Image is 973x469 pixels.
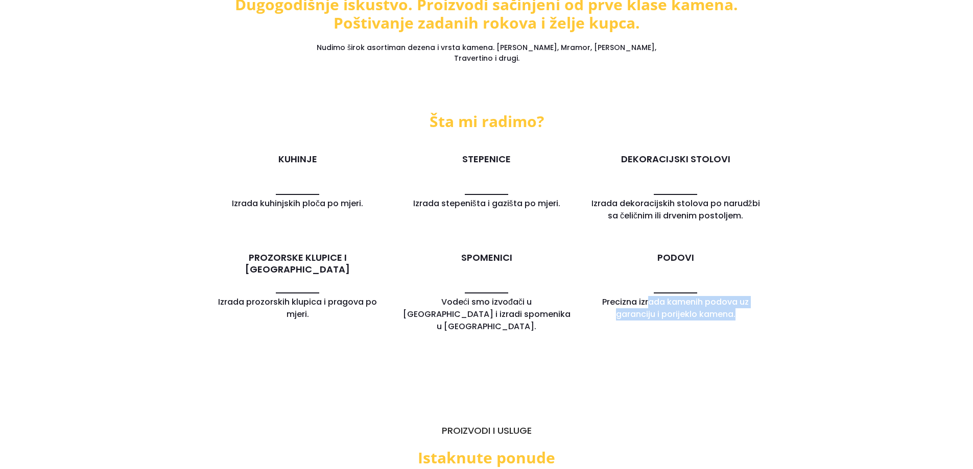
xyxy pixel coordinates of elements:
h5: Precizna izrada kamenih podova uz garanciju i porijeklo kamena. [589,296,763,320]
h4: PROIZVODI I USLUGE [203,387,770,436]
h5: Izrada kuhinjskih ploča po mjeri. [211,198,385,210]
h4: Šta mi radimo? [203,112,770,131]
h3: DEKORACIJSKI STOLOVI [621,153,730,165]
h3: PODOVI [657,252,694,263]
h5: Nudimo širok asortiman dezena i vrsta kamena. [PERSON_NAME], Mramor, [PERSON_NAME], Travertino i ... [317,42,657,64]
h3: STEPENICE [462,153,511,165]
h3: Istaknute ponude [203,449,770,467]
h3: KUHINJE [278,153,317,165]
h5: Izrada dekoracijskih stolova po narudžbi sa čeličnim ili drvenim postoljem. [589,198,763,222]
h5: Vodeći smo izvođači u [GEOGRAPHIC_DATA] i izradi spomenika u [GEOGRAPHIC_DATA]. [400,296,574,333]
h5: Izrada stepeništa i gazišta po mjeri. [400,198,574,210]
h5: Izrada prozorskih klupica i pragova po mjeri. [211,296,385,320]
h3: PROZORSKE KLUPICE I [GEOGRAPHIC_DATA] [211,252,385,276]
h3: SPOMENICI [461,252,512,263]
